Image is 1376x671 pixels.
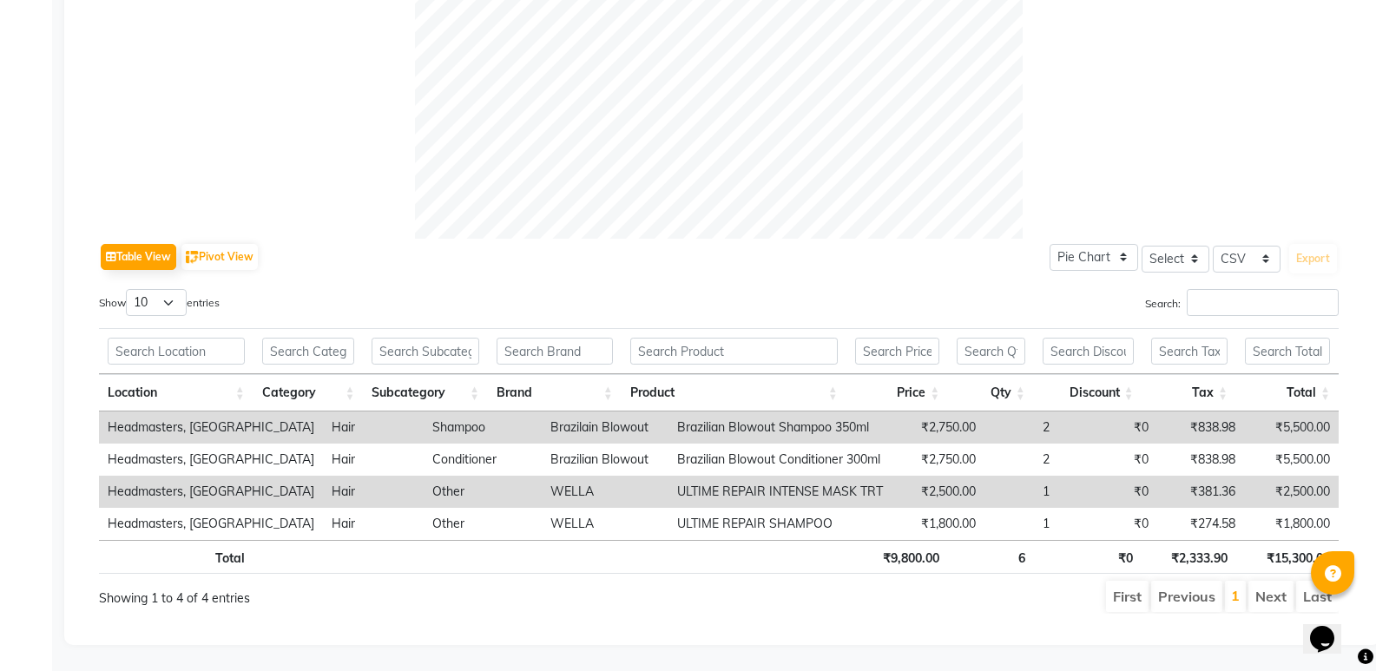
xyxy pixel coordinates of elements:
[984,508,1058,540] td: 1
[108,338,245,365] input: Search Location
[668,444,892,476] td: Brazilian Blowout Conditioner 300ml
[424,411,542,444] td: Shampoo
[323,508,424,540] td: Hair
[1157,476,1244,508] td: ₹381.36
[186,251,199,264] img: pivot.png
[99,508,323,540] td: Headmasters, [GEOGRAPHIC_DATA]
[542,444,668,476] td: Brazilian Blowout
[542,476,668,508] td: WELLA
[1157,508,1244,540] td: ₹274.58
[984,411,1058,444] td: 2
[1303,602,1359,654] iframe: chat widget
[668,411,892,444] td: Brazilian Blowout Shampoo 350ml
[99,374,253,411] th: Location: activate to sort column ascending
[99,444,323,476] td: Headmasters, [GEOGRAPHIC_DATA]
[984,444,1058,476] td: 2
[1236,540,1339,574] th: ₹15,300.00
[99,476,323,508] td: Headmasters, [GEOGRAPHIC_DATA]
[1244,508,1339,540] td: ₹1,800.00
[948,374,1034,411] th: Qty: activate to sort column ascending
[1244,411,1339,444] td: ₹5,500.00
[1157,444,1244,476] td: ₹838.98
[323,411,424,444] td: Hair
[99,289,220,316] label: Show entries
[1244,476,1339,508] td: ₹2,500.00
[855,338,940,365] input: Search Price
[1142,540,1236,574] th: ₹2,333.90
[668,476,892,508] td: ULTIME REPAIR INTENSE MASK TRT
[542,508,668,540] td: WELLA
[1187,289,1339,316] input: Search:
[99,411,323,444] td: Headmasters, [GEOGRAPHIC_DATA]
[323,444,424,476] td: Hair
[1034,374,1142,411] th: Discount: activate to sort column ascending
[253,374,364,411] th: Category: activate to sort column ascending
[424,444,542,476] td: Conditioner
[424,476,542,508] td: Other
[1058,476,1157,508] td: ₹0
[99,540,253,574] th: Total
[1289,244,1337,273] button: Export
[893,476,985,508] td: ₹2,500.00
[984,476,1058,508] td: 1
[99,579,601,608] div: Showing 1 to 4 of 4 entries
[126,289,187,316] select: Showentries
[1043,338,1134,365] input: Search Discount
[1058,444,1157,476] td: ₹0
[630,338,838,365] input: Search Product
[1142,374,1237,411] th: Tax: activate to sort column ascending
[893,411,985,444] td: ₹2,750.00
[668,508,892,540] td: ULTIME REPAIR SHAMPOO
[181,244,258,270] button: Pivot View
[1244,444,1339,476] td: ₹5,500.00
[957,338,1025,365] input: Search Qty
[497,338,613,365] input: Search Brand
[1236,374,1339,411] th: Total: activate to sort column ascending
[622,374,846,411] th: Product: activate to sort column ascending
[1058,411,1157,444] td: ₹0
[262,338,355,365] input: Search Category
[1245,338,1330,365] input: Search Total
[101,244,176,270] button: Table View
[1151,338,1228,365] input: Search Tax
[372,338,479,365] input: Search Subcategory
[948,540,1034,574] th: 6
[323,476,424,508] td: Hair
[1145,289,1339,316] label: Search:
[1157,411,1244,444] td: ₹838.98
[542,411,668,444] td: Brazilain Blowout
[424,508,542,540] td: Other
[1058,508,1157,540] td: ₹0
[846,540,949,574] th: ₹9,800.00
[363,374,488,411] th: Subcategory: activate to sort column ascending
[1231,587,1240,604] a: 1
[893,508,985,540] td: ₹1,800.00
[488,374,622,411] th: Brand: activate to sort column ascending
[1034,540,1142,574] th: ₹0
[893,444,985,476] td: ₹2,750.00
[846,374,949,411] th: Price: activate to sort column ascending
